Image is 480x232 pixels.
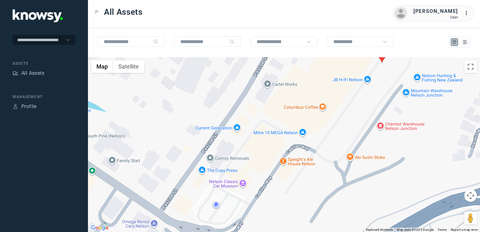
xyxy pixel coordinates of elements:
[90,224,110,232] img: Google
[13,69,44,77] a: AssetsAll Assets
[104,6,143,18] span: All Assets
[13,94,75,100] div: Management
[13,70,18,76] div: Assets
[13,61,75,66] div: Assets
[21,69,44,77] div: All Assets
[464,212,477,224] button: Drag Pegman onto the map to open Street View
[462,39,468,45] div: List
[90,224,110,232] a: Open this area in Google Maps (opens a new window)
[464,9,472,18] div: :
[13,104,18,109] div: Profile
[451,228,478,231] a: Report a map error
[464,60,477,73] button: Toggle fullscreen view
[13,103,37,110] a: ProfileProfile
[91,60,113,73] button: Show street map
[464,189,477,202] button: Map camera controls
[13,9,63,22] img: Application Logo
[95,10,99,14] div: Toggle Menu
[366,228,393,232] button: Keyboard shortcuts
[452,39,457,45] div: Map
[413,15,458,19] div: User
[230,39,235,44] div: Search
[21,103,37,110] div: Profile
[113,60,144,73] button: Show satellite imagery
[413,8,458,15] div: [PERSON_NAME]
[465,11,471,15] tspan: ...
[438,228,447,231] a: Terms (opens in new tab)
[397,228,434,231] span: Map data ©2025 Google
[153,39,158,44] div: Search
[395,7,407,20] img: avatar.png
[464,9,472,17] div: :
